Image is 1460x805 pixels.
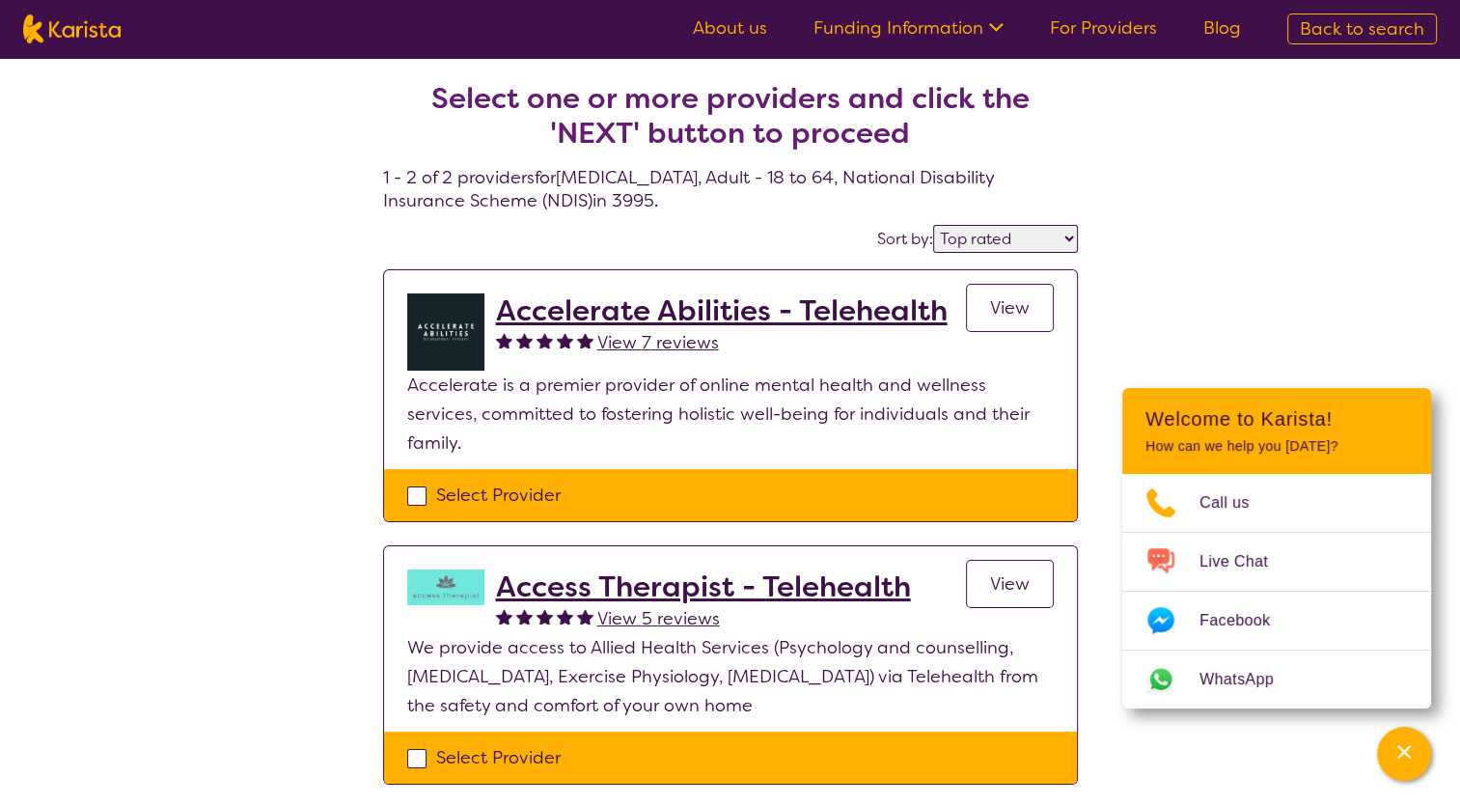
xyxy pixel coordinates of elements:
[537,332,553,348] img: fullstar
[577,608,593,625] img: fullstar
[407,293,484,371] img: byb1jkvtmcu0ftjdkjvo.png
[516,332,533,348] img: fullstar
[1122,388,1431,708] div: Channel Menu
[1300,17,1424,41] span: Back to search
[877,229,933,249] label: Sort by:
[813,16,1004,40] a: Funding Information
[1050,16,1157,40] a: For Providers
[406,81,1055,151] h2: Select one or more providers and click the 'NEXT' button to proceed
[496,293,948,328] a: Accelerate Abilities - Telehealth
[597,331,719,354] span: View 7 reviews
[23,14,121,43] img: Karista logo
[990,296,1030,319] span: View
[1122,474,1431,708] ul: Choose channel
[1199,547,1291,576] span: Live Chat
[966,560,1054,608] a: View
[1287,14,1437,44] a: Back to search
[1377,727,1431,781] button: Channel Menu
[496,332,512,348] img: fullstar
[496,569,911,604] a: Access Therapist - Telehealth
[516,608,533,625] img: fullstar
[966,284,1054,332] a: View
[407,371,1054,458] p: Accelerate is a premier provider of online mental health and wellness services, committed to fost...
[1145,407,1408,430] h2: Welcome to Karista!
[597,604,720,633] a: View 5 reviews
[1122,651,1431,708] a: Web link opens in a new tab.
[557,608,573,625] img: fullstar
[577,332,593,348] img: fullstar
[597,328,719,357] a: View 7 reviews
[693,16,767,40] a: About us
[496,608,512,625] img: fullstar
[1199,488,1273,517] span: Call us
[1199,665,1297,694] span: WhatsApp
[383,35,1078,212] h4: 1 - 2 of 2 providers for [MEDICAL_DATA] , Adult - 18 to 64 , National Disability Insurance Scheme...
[1203,16,1241,40] a: Blog
[1199,606,1293,635] span: Facebook
[990,572,1030,596] span: View
[407,633,1054,720] p: We provide access to Allied Health Services (Psychology and counselling, [MEDICAL_DATA], Exercise...
[407,569,484,605] img: hzy3j6chfzohyvwdpojv.png
[1145,438,1408,455] p: How can we help you [DATE]?
[557,332,573,348] img: fullstar
[537,608,553,625] img: fullstar
[597,607,720,630] span: View 5 reviews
